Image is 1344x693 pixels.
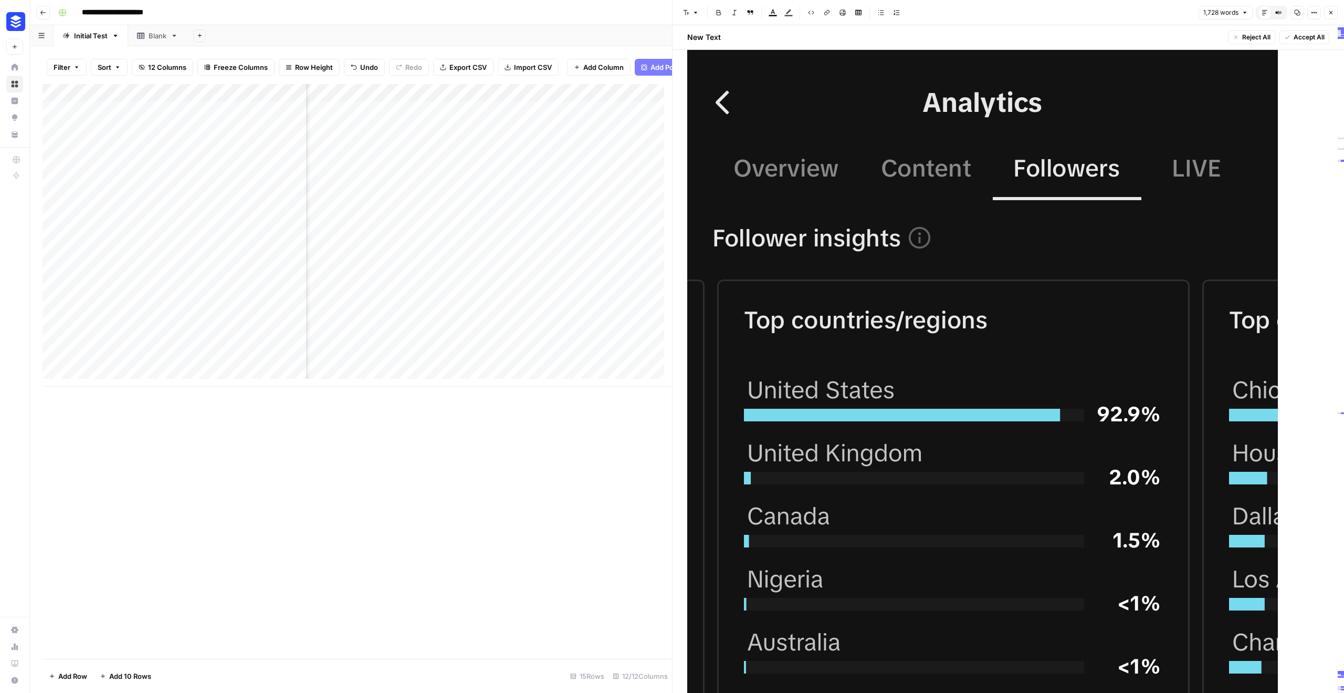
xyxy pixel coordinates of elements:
span: 12 Columns [148,62,186,73]
button: Add Column [567,59,631,76]
a: Home [6,59,23,76]
span: Row Height [295,62,333,73]
button: 1,728 words [1199,6,1253,19]
span: Add Column [583,62,624,73]
a: Usage [6,638,23,655]
span: Undo [360,62,378,73]
a: Browse [6,76,23,92]
span: Import CSV [514,62,552,73]
span: 1,728 words [1203,8,1238,17]
a: Settings [6,622,23,638]
img: Buffer Logo [6,12,25,31]
button: Reject All [1228,30,1275,44]
button: Add Row [43,668,93,685]
button: Add Power Agent [635,59,714,76]
h2: New Text [687,32,721,43]
button: Help + Support [6,672,23,689]
span: Accept All [1294,33,1325,42]
button: Row Height [279,59,340,76]
span: Export CSV [449,62,487,73]
a: Learning Hub [6,655,23,672]
button: Freeze Columns [197,59,275,76]
button: Sort [91,59,128,76]
span: Add Row [58,671,87,681]
a: Your Data [6,126,23,143]
div: Initial Test [74,30,108,41]
div: Blank [149,30,166,41]
button: Undo [344,59,385,76]
a: Blank [128,25,187,46]
a: Opportunities [6,109,23,126]
button: 12 Columns [132,59,193,76]
span: Freeze Columns [214,62,268,73]
span: Redo [405,62,422,73]
button: Workspace: Buffer [6,8,23,35]
span: Add 10 Rows [109,671,151,681]
span: Reject All [1242,33,1270,42]
button: Add 10 Rows [93,668,157,685]
button: Import CSV [498,59,559,76]
span: Filter [54,62,70,73]
div: 12/12 Columns [608,668,672,685]
button: Export CSV [433,59,493,76]
a: Insights [6,92,23,109]
a: Initial Test [54,25,128,46]
span: Add Power Agent [650,62,708,73]
button: Filter [47,59,87,76]
span: Sort [98,62,111,73]
button: Accept All [1279,30,1329,44]
button: Redo [389,59,429,76]
div: 15 Rows [566,668,608,685]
